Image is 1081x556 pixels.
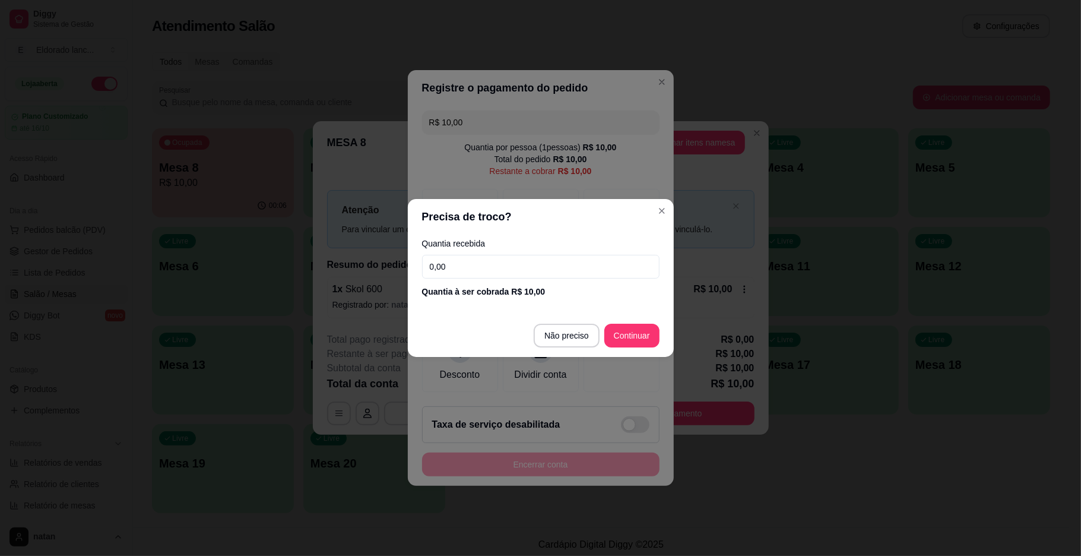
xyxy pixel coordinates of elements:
[422,286,660,298] div: Quantia à ser cobrada R$ 10,00
[604,324,660,347] button: Continuar
[408,199,674,235] header: Precisa de troco?
[422,239,660,248] label: Quantia recebida
[534,324,600,347] button: Não preciso
[652,201,671,220] button: Close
